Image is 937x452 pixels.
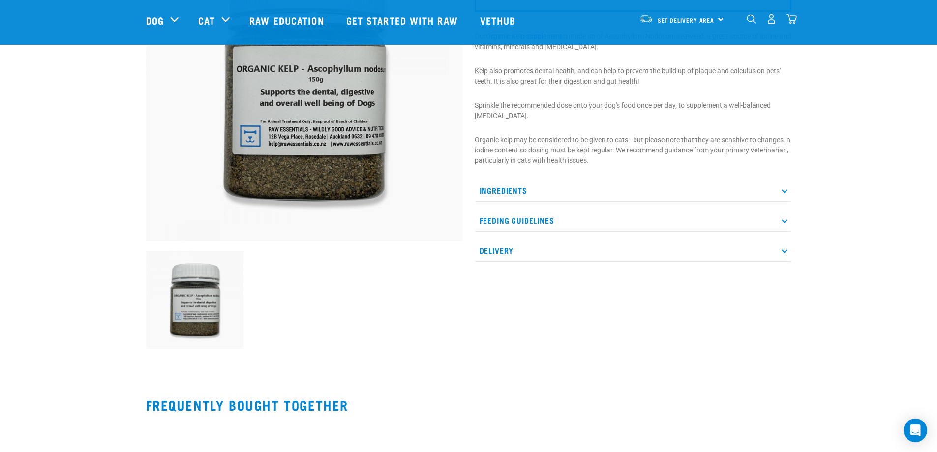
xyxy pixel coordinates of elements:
img: home-icon-1@2x.png [747,14,756,24]
a: Cat [198,13,215,28]
p: Sprinkle the recommended dose onto your dog's food once per day, to supplement a well-balanced [M... [475,100,791,121]
p: Delivery [475,240,791,262]
img: 10870 [146,251,244,349]
a: Get started with Raw [336,0,470,40]
a: Dog [146,13,164,28]
img: van-moving.png [639,14,653,23]
img: user.png [766,14,777,24]
p: Organic kelp may be considered to be given to cats - but please note that they are sensitive to c... [475,135,791,166]
img: home-icon@2x.png [786,14,797,24]
p: Feeding Guidelines [475,210,791,232]
p: Ingredients [475,180,791,202]
a: Vethub [470,0,528,40]
p: Kelp also promotes dental health, and can help to prevent the build up of plaque and calculus on ... [475,66,791,87]
a: Raw Education [240,0,336,40]
h2: Frequently bought together [146,397,791,413]
span: Set Delivery Area [658,18,715,22]
div: Open Intercom Messenger [904,419,927,442]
